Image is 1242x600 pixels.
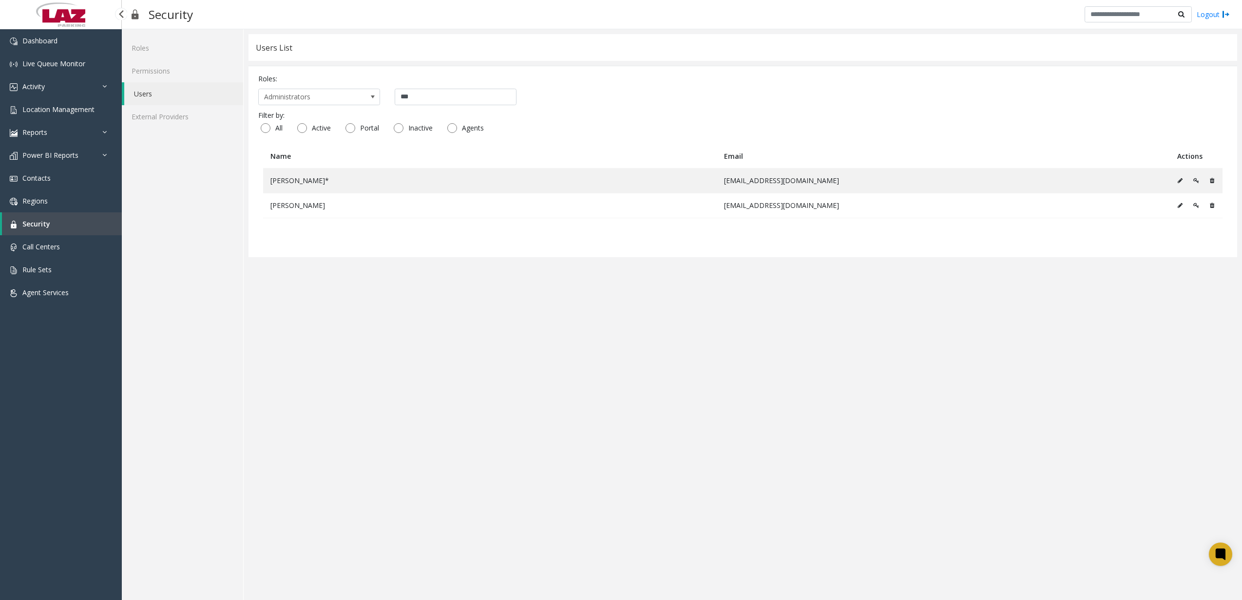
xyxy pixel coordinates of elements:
[10,83,18,91] img: 'icon'
[10,152,18,160] img: 'icon'
[22,265,52,274] span: Rule Sets
[263,144,717,169] th: Name
[124,82,243,105] a: Users
[717,144,1170,169] th: Email
[22,105,95,114] span: Location Management
[10,244,18,251] img: 'icon'
[297,123,307,133] input: Active
[10,198,18,206] img: 'icon'
[10,37,18,45] img: 'icon'
[403,123,438,133] span: Inactive
[22,196,48,206] span: Regions
[22,59,85,68] span: Live Queue Monitor
[457,123,489,133] span: Agents
[122,59,243,82] a: Permissions
[355,123,384,133] span: Portal
[447,123,457,133] input: Agents
[122,37,243,59] a: Roles
[258,110,1227,120] div: Filter by:
[717,168,1170,193] td: [EMAIL_ADDRESS][DOMAIN_NAME]
[261,123,270,133] input: All
[10,106,18,114] img: 'icon'
[263,193,717,218] td: [PERSON_NAME]
[394,123,403,133] input: Inactive
[122,105,243,128] a: External Providers
[10,129,18,137] img: 'icon'
[22,173,51,183] span: Contacts
[10,175,18,183] img: 'icon'
[132,2,139,26] img: pageIcon
[1222,9,1230,19] img: logout
[1170,144,1223,169] th: Actions
[307,123,336,133] span: Active
[258,74,1227,84] div: Roles:
[22,128,47,137] span: Reports
[22,242,60,251] span: Call Centers
[10,221,18,228] img: 'icon'
[256,41,292,54] div: Users List
[22,36,57,45] span: Dashboard
[263,168,717,193] td: [PERSON_NAME]*
[10,60,18,68] img: 'icon'
[144,2,198,26] h3: Security
[259,89,355,105] span: Administrators
[22,150,78,160] span: Power BI Reports
[1197,9,1230,19] a: Logout
[22,219,50,228] span: Security
[717,193,1170,218] td: [EMAIL_ADDRESS][DOMAIN_NAME]
[10,266,18,274] img: 'icon'
[345,123,355,133] input: Portal
[22,288,69,297] span: Agent Services
[10,289,18,297] img: 'icon'
[270,123,287,133] span: All
[2,212,122,235] a: Security
[22,82,45,91] span: Activity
